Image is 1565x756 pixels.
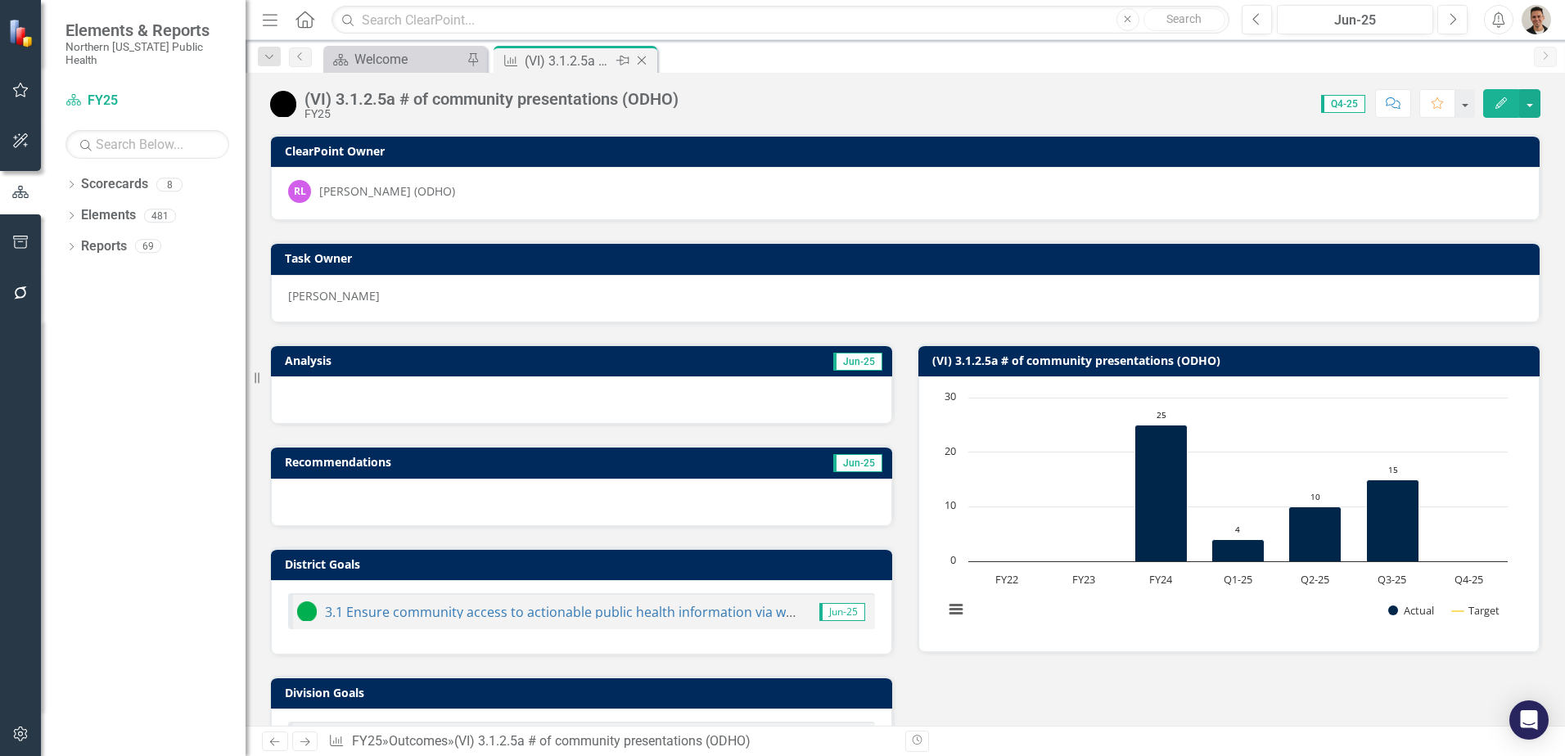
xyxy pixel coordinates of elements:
[285,686,884,699] h3: Division Goals
[945,497,956,512] text: 10
[285,145,1531,157] h3: ClearPoint Owner
[389,733,448,749] a: Outcomes
[1367,480,1419,562] path: Q3-25, 15. Actual.
[1149,572,1173,587] text: FY24
[1388,464,1398,475] text: 15
[525,51,612,71] div: (VI) 3.1.2.5a # of community presentations (ODHO)
[1321,95,1365,113] span: Q4-25
[995,572,1018,587] text: FY22
[936,389,1522,635] div: Chart. Highcharts interactive chart.
[1235,524,1240,535] text: 4
[833,353,882,371] span: Jun-25
[945,389,956,403] text: 30
[81,175,148,194] a: Scorecards
[81,237,127,256] a: Reports
[270,91,296,117] img: Volume Indicator
[354,49,462,70] div: Welcome
[288,180,311,203] div: RL
[1143,8,1225,31] button: Search
[328,732,893,751] div: » »
[1301,572,1329,587] text: Q2-25
[1452,603,1500,618] button: Show Target
[285,354,572,367] h3: Analysis
[1522,5,1551,34] img: Mike Escobar
[1157,409,1166,421] text: 25
[81,206,136,225] a: Elements
[65,40,229,67] small: Northern [US_STATE] Public Health
[833,454,882,472] span: Jun-25
[285,558,884,570] h3: District Goals
[1509,700,1549,740] div: Open Intercom Messenger
[936,389,1516,635] svg: Interactive chart
[156,178,183,191] div: 8
[65,92,229,110] a: FY25
[1166,12,1202,25] span: Search
[135,240,161,254] div: 69
[945,443,956,458] text: 20
[325,603,979,621] a: 3.1 Ensure community access to actionable public health information via website, media and social...
[297,601,317,621] img: On Target
[1378,572,1406,587] text: Q3-25
[1135,425,1188,562] path: FY24, 25. Actual.
[1289,507,1342,562] path: Q2-25, 10. Actual.
[819,603,865,621] span: Jun-25
[144,209,176,223] div: 481
[319,183,455,200] div: [PERSON_NAME] (ODHO)
[285,456,691,468] h3: Recommendations
[8,18,37,47] img: ClearPoint Strategy
[304,90,679,108] div: (VI) 3.1.2.5a # of community presentations (ODHO)
[932,354,1531,367] h3: (VI) 3.1.2.5a # of community presentations (ODHO)
[304,108,679,120] div: FY25
[285,252,1531,264] h3: Task Owner
[950,552,956,567] text: 0
[65,130,229,159] input: Search Below...
[327,49,462,70] a: Welcome
[352,733,382,749] a: FY25
[1388,603,1434,618] button: Show Actual
[1072,572,1095,587] text: FY23
[288,288,1522,304] div: [PERSON_NAME]
[1212,540,1265,562] path: Q1-25, 4. Actual.
[1277,5,1433,34] button: Jun-25
[1455,572,1483,587] text: Q4-25
[331,6,1229,34] input: Search ClearPoint...
[945,598,967,621] button: View chart menu, Chart
[65,20,229,40] span: Elements & Reports
[1283,11,1427,30] div: Jun-25
[454,733,751,749] div: (VI) 3.1.2.5a # of community presentations (ODHO)
[1310,491,1320,502] text: 10
[1224,572,1252,587] text: Q1-25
